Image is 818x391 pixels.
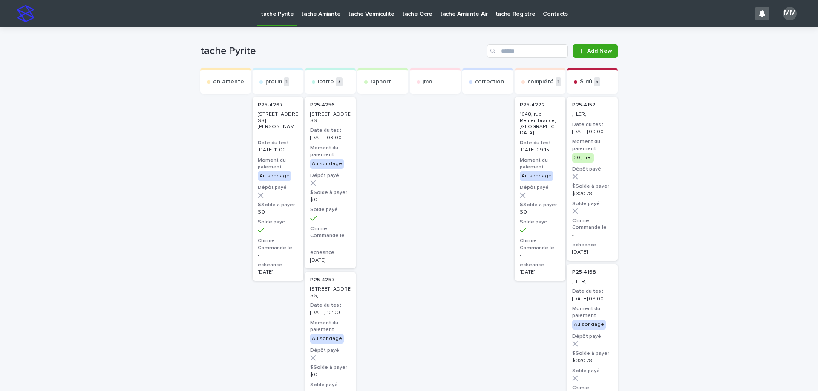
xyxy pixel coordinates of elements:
[572,333,613,340] h3: Dépôt payé
[520,140,560,146] h3: Date du test
[572,279,613,285] p: , LER,
[258,111,298,136] p: [STREET_ADDRESS][PERSON_NAME]
[310,135,351,141] p: [DATE] 09:00
[310,286,351,299] p: [STREET_ADDRESS]
[515,97,565,281] a: P25-4272 1648, rue Remembrance, [GEOGRAPHIC_DATA]Date du test[DATE] 09:15Moment du paiementAu son...
[310,172,351,179] h3: Dépôt payé
[310,225,351,239] h3: Chimie Commande le
[572,129,613,135] p: [DATE] 00:00
[258,140,298,146] h3: Date du test
[520,157,560,171] h3: Moment du paiement
[580,78,592,86] p: $ dû
[310,111,351,124] p: [STREET_ADDRESS]
[310,364,351,371] h3: $Solde à payer
[572,217,613,231] h3: Chimie Commande le
[527,78,554,86] p: complété
[17,5,34,22] img: stacker-logo-s-only.png
[310,302,351,309] h3: Date du test
[310,159,344,168] div: Au sondage
[310,257,351,263] p: [DATE]
[258,262,298,268] h3: echeance
[310,127,351,134] h3: Date du test
[520,262,560,268] h3: echeance
[572,111,613,117] p: , LER,
[520,184,560,191] h3: Dépôt payé
[258,157,298,171] h3: Moment du paiement
[572,200,613,207] h3: Solde payé
[783,7,797,20] div: MM
[556,77,561,86] p: 1
[200,45,484,57] h1: tache Pyrite
[572,320,606,329] div: Au sondage
[572,288,613,295] h3: Date du test
[284,77,289,86] p: 1
[520,237,560,251] h3: Chimie Commande le
[572,358,613,364] p: $ 320.78
[258,147,298,153] p: [DATE] 11:00
[305,97,356,268] a: P25-4256 [STREET_ADDRESS]Date du test[DATE] 09:00Moment du paiementAu sondageDépôt payé$Solde à p...
[265,78,282,86] p: prelim
[310,320,351,333] h3: Moment du paiement
[258,184,298,191] h3: Dépôt payé
[520,111,560,136] p: 1648, rue Remembrance, [GEOGRAPHIC_DATA]
[310,382,351,388] h3: Solde payé
[587,48,612,54] span: Add New
[318,78,334,86] p: lettre
[310,240,351,246] p: -
[310,372,351,378] p: $ 0
[213,78,244,86] p: en attente
[572,242,613,248] h3: echeance
[520,252,560,258] p: -
[310,189,351,196] h3: $Solde à payer
[572,138,613,152] h3: Moment du paiement
[336,77,343,86] p: 7
[258,202,298,208] h3: $Solde à payer
[572,368,613,374] h3: Solde payé
[572,305,613,319] h3: Moment du paiement
[572,296,613,302] p: [DATE] 06:00
[594,77,600,86] p: 5
[572,183,613,190] h3: $Solde à payer
[258,237,298,251] h3: Chimie Commande le
[572,249,613,255] p: [DATE]
[310,334,344,343] div: Au sondage
[520,269,560,275] p: [DATE]
[310,310,351,316] p: [DATE] 10:00
[310,206,351,213] h3: Solde payé
[520,219,560,225] h3: Solde payé
[258,252,298,258] p: -
[520,209,560,215] p: $ 0
[258,209,298,215] p: $ 0
[567,97,618,261] a: P25-4157 , LER,Date du test[DATE] 00:00Moment du paiement30 j netDépôt payé$Solde à payer$ 320.78...
[258,102,283,108] p: P25-4267
[572,269,596,275] p: P25-4168
[572,232,613,238] p: -
[572,121,613,128] h3: Date du test
[258,219,298,225] h3: Solde payé
[487,44,568,58] input: Search
[520,202,560,208] h3: $Solde à payer
[572,350,613,357] h3: $Solde à payer
[258,269,298,275] p: [DATE]
[310,102,335,108] p: P25-4256
[423,78,432,86] p: jmo
[310,347,351,354] h3: Dépôt payé
[310,197,351,203] p: $ 0
[253,97,303,281] a: P25-4267 [STREET_ADDRESS][PERSON_NAME]Date du test[DATE] 11:00Moment du paiementAu sondageDépôt p...
[572,166,613,173] h3: Dépôt payé
[310,145,351,158] h3: Moment du paiement
[520,102,545,108] p: P25-4272
[572,191,613,197] p: $ 320.78
[310,249,351,256] h3: echeance
[520,147,560,153] p: [DATE] 09:15
[475,78,510,86] p: correction exp
[520,171,553,181] div: Au sondage
[258,171,291,181] div: Au sondage
[572,153,594,163] div: 30 j net
[310,277,335,283] p: P25-4257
